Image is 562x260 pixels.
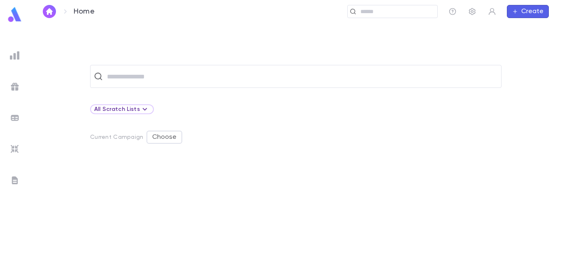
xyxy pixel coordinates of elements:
div: All Scratch Lists [94,104,150,114]
div: All Scratch Lists [90,104,154,114]
p: Current Campaign [90,134,143,140]
img: imports_grey.530a8a0e642e233f2baf0ef88e8c9fcb.svg [10,144,20,154]
button: Create [507,5,549,18]
img: logo [7,7,23,23]
p: Home [74,7,95,16]
img: reports_grey.c525e4749d1bce6a11f5fe2a8de1b229.svg [10,51,20,60]
img: batches_grey.339ca447c9d9533ef1741baa751efc33.svg [10,113,20,123]
img: home_white.a664292cf8c1dea59945f0da9f25487c.svg [44,8,54,15]
img: campaigns_grey.99e729a5f7ee94e3726e6486bddda8f1.svg [10,82,20,92]
img: letters_grey.7941b92b52307dd3b8a917253454ce1c.svg [10,175,20,185]
button: Choose [146,131,182,144]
